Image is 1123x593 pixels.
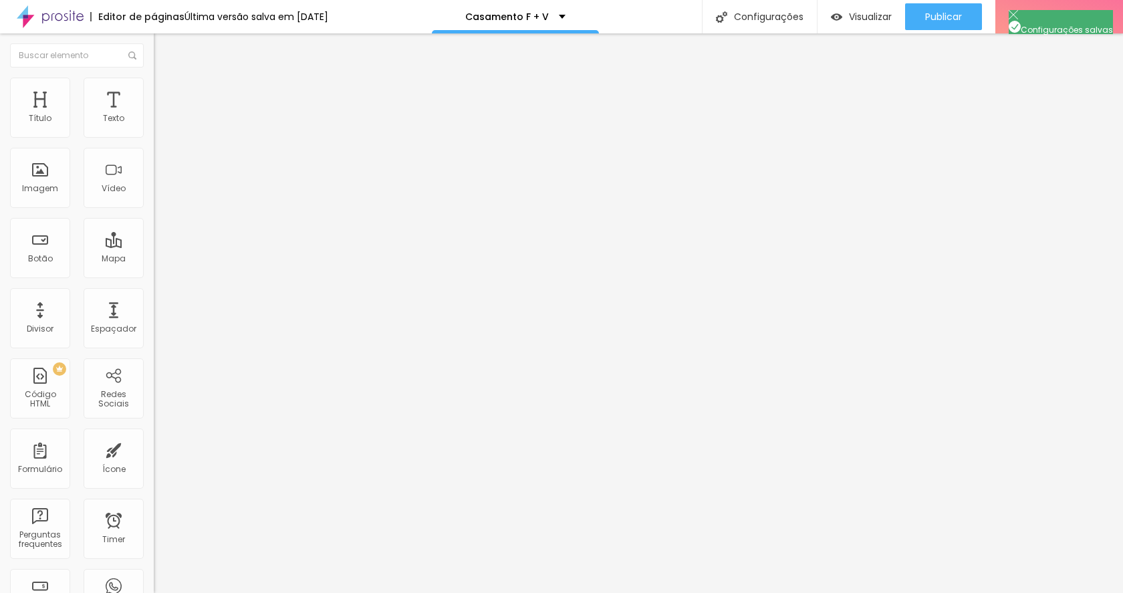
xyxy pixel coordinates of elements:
[1009,21,1021,33] img: Icone
[91,324,136,334] div: Espaçador
[102,465,126,474] div: Ícone
[13,390,66,409] div: Código HTML
[716,11,727,23] img: Icone
[925,11,962,22] span: Publicar
[28,254,53,263] div: Botão
[128,51,136,60] img: Icone
[818,3,905,30] button: Visualizar
[103,114,124,123] div: Texto
[90,12,184,21] div: Editor de páginas
[10,43,144,68] input: Buscar elemento
[831,11,842,23] img: view-1.svg
[154,33,1123,593] iframe: Editor
[18,465,62,474] div: Formulário
[184,12,328,21] div: Última versão salva em [DATE]
[22,184,58,193] div: Imagem
[27,324,53,334] div: Divisor
[87,390,140,409] div: Redes Sociais
[465,12,549,21] p: Casamento F + V
[13,530,66,550] div: Perguntas frequentes
[1009,24,1113,35] span: Configurações salvas
[102,254,126,263] div: Mapa
[102,535,125,544] div: Timer
[905,3,982,30] button: Publicar
[1009,10,1018,19] img: Icone
[29,114,51,123] div: Título
[102,184,126,193] div: Vídeo
[849,11,892,22] span: Visualizar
